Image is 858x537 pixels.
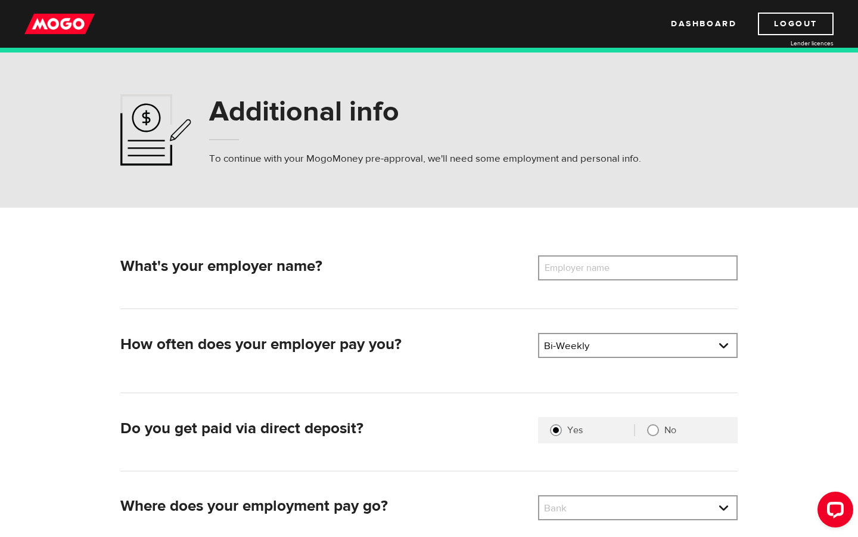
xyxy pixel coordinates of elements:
h2: How often does your employer pay you? [120,335,529,354]
h2: Where does your employment pay go? [120,497,529,516]
input: No [647,424,659,436]
label: Employer name [538,255,634,280]
iframe: LiveChat chat widget [808,487,858,537]
label: No [664,424,726,436]
h2: What's your employer name? [120,257,529,276]
a: Lender licences [744,39,834,48]
a: Dashboard [671,13,736,35]
p: To continue with your MogoMoney pre-approval, we'll need some employment and personal info. [209,152,641,166]
h1: Additional info [209,96,641,127]
img: application-ef4f7aff46a5c1a1d42a38d909f5b40b.svg [120,94,191,166]
input: Yes [550,424,562,436]
a: Logout [758,13,834,35]
h2: Do you get paid via direct deposit? [120,419,529,438]
label: Yes [567,424,634,436]
img: mogo_logo-11ee424be714fa7cbb0f0f49df9e16ec.png [24,13,95,35]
